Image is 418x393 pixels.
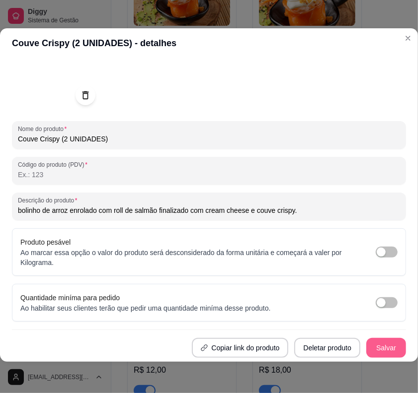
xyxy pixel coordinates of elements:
[18,205,400,215] input: Descrição do produto
[20,303,271,313] p: Ao habilitar seus clientes terão que pedir uma quantidade miníma desse produto.
[366,338,406,358] button: Salvar
[294,338,360,358] button: Deletar produto
[18,134,400,144] input: Nome do produto
[18,160,91,169] label: Código do produto (PDV)
[18,196,81,204] label: Descrição do produto
[18,125,70,133] label: Nome do produto
[192,338,289,358] button: Copiar link do produto
[20,238,71,246] label: Produto pesável
[400,30,416,46] button: Close
[20,294,120,302] label: Quantidade miníma para pedido
[20,248,356,267] p: Ao marcar essa opção o valor do produto será desconsiderado da forma unitária e começará a valer ...
[12,22,101,111] img: produto
[18,170,400,180] input: Código do produto (PDV)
